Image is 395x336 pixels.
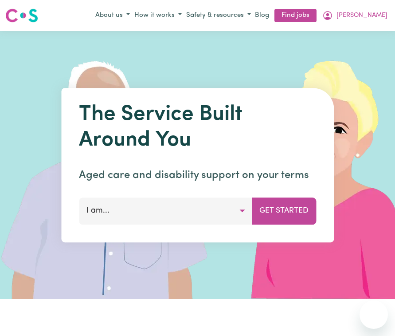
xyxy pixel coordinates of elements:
[79,102,316,153] h1: The Service Built Around You
[336,11,387,20] span: [PERSON_NAME]
[79,167,316,183] p: Aged care and disability support on your terms
[184,8,253,23] button: Safety & resources
[5,5,38,26] a: Careseekers logo
[274,9,317,23] a: Find jobs
[132,8,184,23] button: How it works
[360,300,388,329] iframe: Button to launch messaging window
[5,8,38,24] img: Careseekers logo
[320,8,390,23] button: My Account
[93,8,132,23] button: About us
[252,198,316,224] button: Get Started
[79,198,252,224] button: I am...
[253,9,271,23] a: Blog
